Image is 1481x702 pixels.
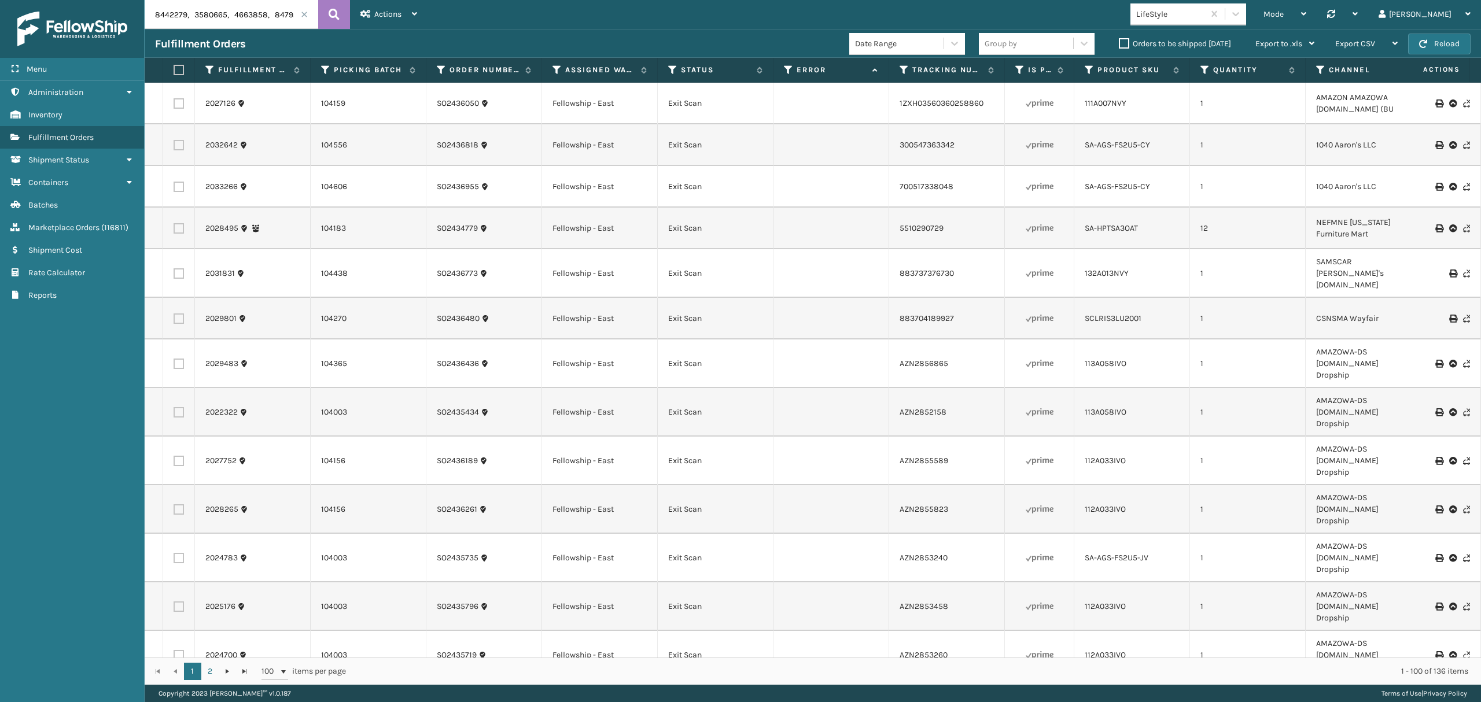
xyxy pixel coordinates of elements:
[437,181,479,193] a: SO2436955
[437,504,477,515] a: SO2436261
[1463,408,1470,416] i: Never Shipped
[28,155,89,165] span: Shipment Status
[205,313,237,324] a: 2029801
[1085,553,1148,563] a: SA-AGS-FS2U5-JV
[28,178,68,187] span: Containers
[1435,141,1442,149] i: Print BOL
[1190,388,1306,437] td: 1
[1463,141,1470,149] i: Never Shipped
[28,290,57,300] span: Reports
[28,87,83,97] span: Administration
[1435,99,1442,108] i: Print BOL
[437,139,478,151] a: SO2436818
[1306,166,1421,208] td: 1040 Aaron's LLC
[1306,388,1421,437] td: AMAZOWA-DS [DOMAIN_NAME] Dropship
[1463,99,1470,108] i: Never Shipped
[1463,360,1470,368] i: Never Shipped
[1263,9,1284,19] span: Mode
[1381,685,1467,702] div: |
[542,388,658,437] td: Fellowship - East
[1085,407,1126,417] a: 113A058IVO
[1213,65,1283,75] label: Quantity
[1463,505,1470,513] i: Never Shipped
[658,485,773,534] td: Exit Scan
[658,631,773,679] td: Exit Scan
[542,298,658,339] td: Fellowship - East
[1435,603,1442,611] i: Print BOL
[542,208,658,249] td: Fellowship - East
[1190,166,1306,208] td: 1
[542,631,658,679] td: Fellowship - East
[311,582,426,631] td: 104003
[855,38,945,50] div: Date Range
[1306,534,1421,582] td: AMAZOWA-DS [DOMAIN_NAME] Dropship
[1449,505,1456,513] i: Upload BOL
[1085,650,1126,660] a: 112A033IVO
[1190,534,1306,582] td: 1
[362,666,1468,677] div: 1 - 100 of 136 items
[1463,224,1470,232] i: Never Shipped
[1190,437,1306,485] td: 1
[1306,249,1421,298] td: SAMSCAR [PERSON_NAME]'s [DOMAIN_NAME]
[1190,582,1306,631] td: 1
[889,582,1005,631] td: AZN2853458
[1463,183,1470,191] i: Never Shipped
[889,388,1005,437] td: AZN2852158
[28,110,62,120] span: Inventory
[1306,582,1421,631] td: AMAZOWA-DS [DOMAIN_NAME] Dropship
[1085,98,1126,108] a: 111A007NVY
[437,268,478,279] a: SO2436773
[1449,183,1456,191] i: Upload BOL
[889,485,1005,534] td: AZN2855823
[223,667,232,676] span: Go to the next page
[1463,603,1470,611] i: Never Shipped
[900,313,954,323] a: 883704189927
[311,388,426,437] td: 104003
[1329,65,1399,75] label: Channel
[542,124,658,166] td: Fellowship - East
[28,200,58,210] span: Batches
[437,649,477,661] a: SO2435719
[1190,208,1306,249] td: 12
[311,124,426,166] td: 104556
[1028,65,1052,75] label: Is Prime
[205,358,238,370] a: 2029483
[311,631,426,679] td: 104003
[155,37,245,51] h3: Fulfillment Orders
[1085,359,1126,368] a: 113A058IVO
[1449,554,1456,562] i: Upload BOL
[1408,34,1471,54] button: Reload
[658,166,773,208] td: Exit Scan
[1306,485,1421,534] td: AMAZOWA-DS [DOMAIN_NAME] Dropship
[542,582,658,631] td: Fellowship - East
[236,663,253,680] a: Go to the last page
[28,268,85,278] span: Rate Calculator
[261,666,279,677] span: 100
[1085,223,1138,233] a: SA-HPTSA3OAT
[261,663,346,680] span: items per page
[205,98,235,109] a: 2027126
[658,298,773,339] td: Exit Scan
[205,649,237,661] a: 2024700
[658,83,773,124] td: Exit Scan
[1387,60,1467,79] span: Actions
[205,601,235,612] a: 2025176
[205,223,238,234] a: 2028495
[159,685,291,702] p: Copyright 2023 [PERSON_NAME]™ v 1.0.187
[889,83,1005,124] td: 1ZXH03560360258860
[542,249,658,298] td: Fellowship - East
[311,534,426,582] td: 104003
[889,631,1005,679] td: AZN2853260
[889,437,1005,485] td: AZN2855589
[1463,315,1470,323] i: Never Shipped
[658,582,773,631] td: Exit Scan
[542,534,658,582] td: Fellowship - East
[1435,505,1442,513] i: Print BOL
[311,83,426,124] td: 104159
[1306,339,1421,388] td: AMAZOWA-DS [DOMAIN_NAME] Dropship
[1423,689,1467,697] a: Privacy Policy
[311,249,426,298] td: 104438
[1463,269,1470,278] i: Never Shipped
[542,166,658,208] td: Fellowship - East
[542,437,658,485] td: Fellowship - East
